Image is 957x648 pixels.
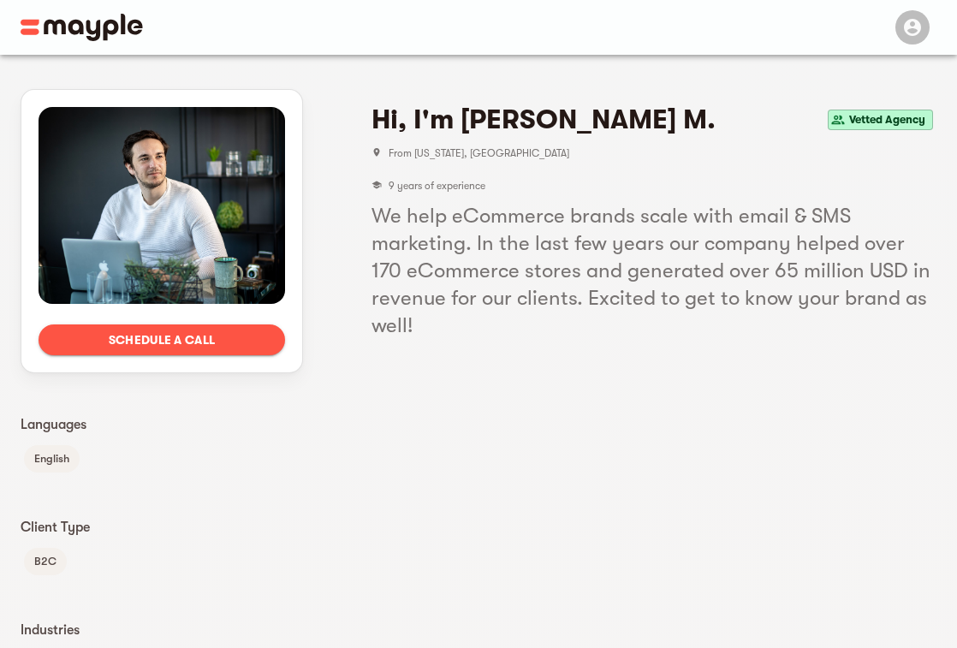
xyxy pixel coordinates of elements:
p: Languages [21,414,303,435]
h4: Hi, I'm [PERSON_NAME] M. [372,103,716,137]
span: 9 years of experience [389,180,485,192]
h5: We help eCommerce brands scale with email & SMS marketing. In the last few years our company help... [372,202,936,339]
span: From [US_STATE], [GEOGRAPHIC_DATA] [389,147,936,159]
span: Menu [885,19,936,33]
button: Schedule a call [39,324,285,355]
p: Client Type [21,517,303,538]
img: Main logo [21,14,143,41]
span: Vetted Agency [842,110,932,130]
span: English [24,449,80,469]
span: Schedule a call [52,330,271,350]
span: B2C [24,551,67,572]
p: Industries [21,620,303,640]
